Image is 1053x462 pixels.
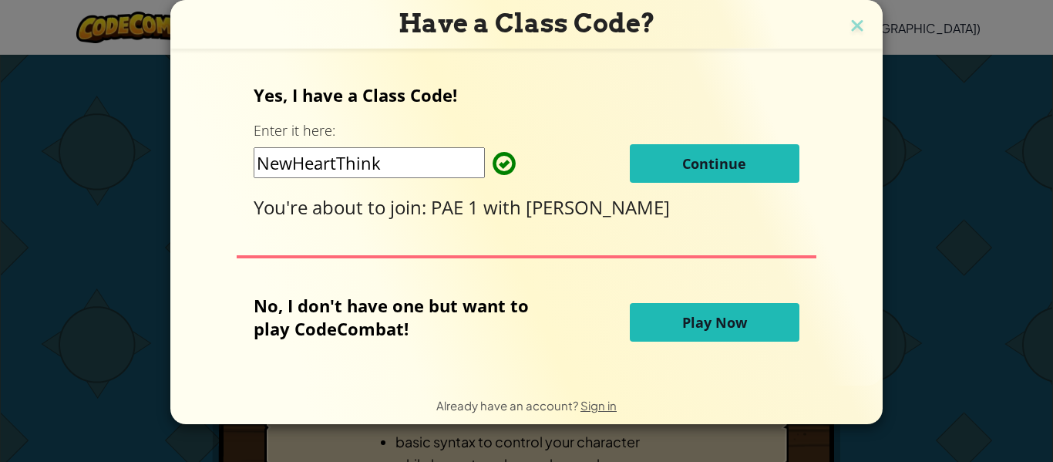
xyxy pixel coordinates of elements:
[254,121,335,140] label: Enter it here:
[436,398,580,413] span: Already have an account?
[630,303,799,342] button: Play Now
[254,194,431,220] span: You're about to join:
[630,144,799,183] button: Continue
[526,194,670,220] span: [PERSON_NAME]
[254,294,552,340] p: No, I don't have one but want to play CodeCombat!
[399,8,655,39] span: Have a Class Code?
[580,398,617,413] a: Sign in
[254,83,799,106] p: Yes, I have a Class Code!
[682,313,747,332] span: Play Now
[682,154,746,173] span: Continue
[431,194,483,220] span: PAE 1
[847,15,867,39] img: close icon
[483,194,526,220] span: with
